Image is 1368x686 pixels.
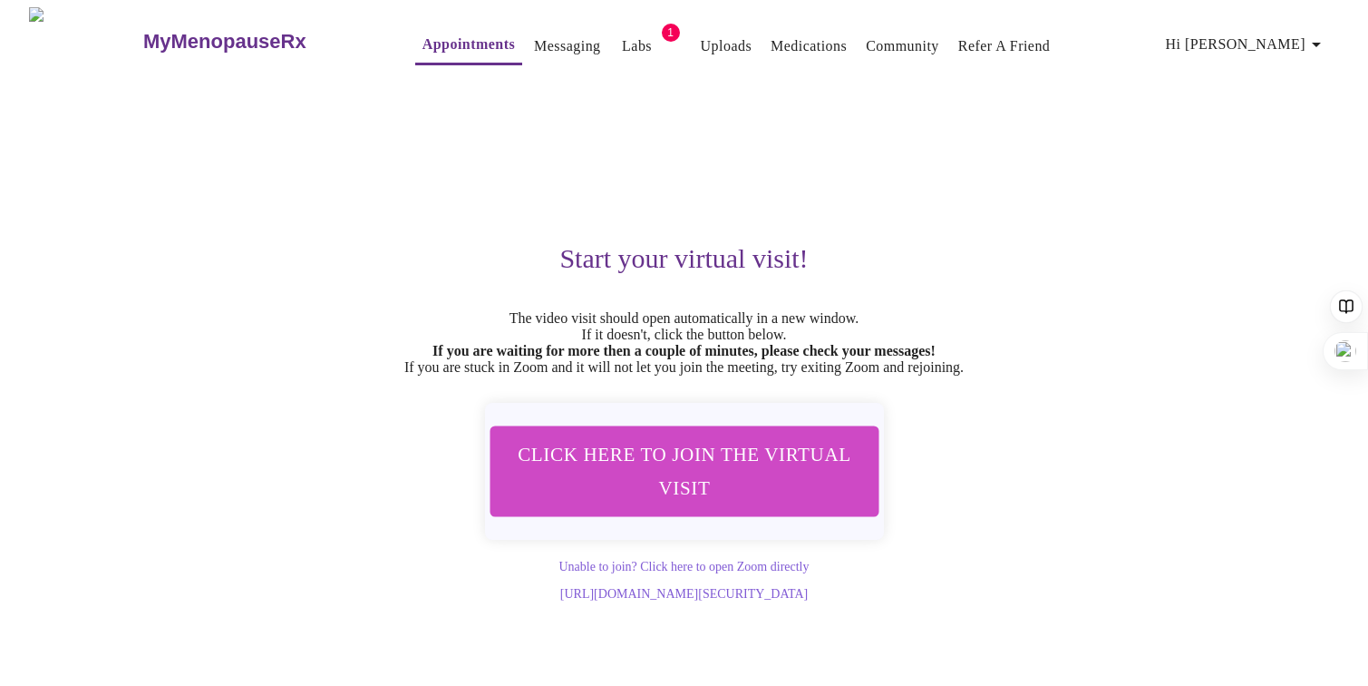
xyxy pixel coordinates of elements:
span: Click here to join the virtual visit [513,437,855,505]
a: Unable to join? Click here to open Zoom directly [558,560,809,573]
a: Community [866,34,939,59]
strong: If you are waiting for more then a couple of minutes, please check your messages! [432,343,936,358]
span: Hi [PERSON_NAME] [1166,32,1327,57]
a: MyMenopauseRx [141,10,378,73]
button: Messaging [527,28,607,64]
button: Hi [PERSON_NAME] [1159,26,1334,63]
button: Labs [608,28,666,64]
button: Appointments [415,26,522,65]
h3: Start your virtual visit! [126,243,1243,274]
a: Medications [771,34,847,59]
a: [URL][DOMAIN_NAME][SECURITY_DATA] [560,587,808,601]
a: Messaging [534,34,600,59]
button: Refer a Friend [951,28,1058,64]
h3: MyMenopauseRx [143,30,306,54]
a: Refer a Friend [958,34,1051,59]
span: 1 [662,24,680,42]
a: Labs [622,34,652,59]
p: The video visit should open automatically in a new window. If it doesn't, click the button below.... [126,310,1243,376]
button: Medications [763,28,854,64]
button: Community [859,28,946,64]
img: MyMenopauseRx Logo [29,7,141,75]
a: Uploads [701,34,752,59]
button: Click here to join the virtual visit [489,426,878,517]
button: Uploads [694,28,760,64]
a: Appointments [422,32,515,57]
